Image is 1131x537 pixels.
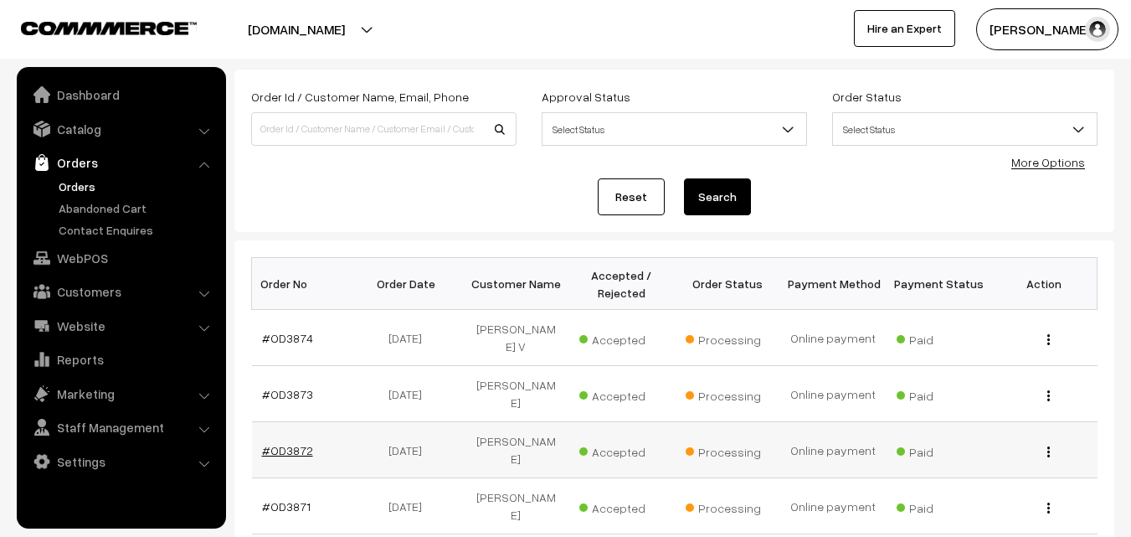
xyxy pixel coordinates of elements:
td: [DATE] [357,478,463,534]
span: Accepted [579,439,663,461]
th: Accepted / Rejected [568,258,674,310]
td: [DATE] [357,310,463,366]
td: Online payment [780,422,886,478]
img: Menu [1047,447,1050,457]
th: Action [991,258,1097,310]
a: Orders [54,178,220,195]
th: Order No [252,258,357,310]
td: [DATE] [357,366,463,422]
th: Payment Status [886,258,991,310]
a: Hire an Expert [854,10,955,47]
th: Customer Name [463,258,568,310]
a: Abandoned Cart [54,199,220,217]
a: Marketing [21,379,220,409]
span: Processing [686,439,769,461]
a: COMMMERCE [21,17,167,37]
a: Reports [21,344,220,374]
a: Orders [21,147,220,178]
th: Order Status [675,258,780,310]
td: [DATE] [357,422,463,478]
img: COMMMERCE [21,22,197,34]
label: Order Status [832,88,902,106]
a: #OD3871 [262,499,311,514]
a: Dashboard [21,80,220,110]
span: Processing [686,495,769,517]
td: Online payment [780,478,886,534]
a: #OD3873 [262,387,313,401]
span: Paid [897,327,980,349]
span: Select Status [542,112,807,146]
a: Staff Management [21,412,220,442]
span: Processing [686,327,769,349]
span: Processing [686,383,769,405]
td: Online payment [780,366,886,422]
span: Paid [897,495,980,517]
img: Menu [1047,334,1050,345]
span: Select Status [832,112,1098,146]
label: Approval Status [542,88,630,106]
span: Select Status [833,115,1097,144]
a: More Options [1011,155,1085,169]
span: Accepted [579,383,663,405]
label: Order Id / Customer Name, Email, Phone [251,88,469,106]
td: [PERSON_NAME] [463,366,568,422]
a: Website [21,311,220,341]
img: Menu [1047,503,1050,514]
a: Contact Enquires [54,221,220,239]
td: [PERSON_NAME] V [463,310,568,366]
button: [PERSON_NAME] [976,8,1118,50]
span: Accepted [579,327,663,349]
a: #OD3874 [262,331,313,345]
th: Payment Method [780,258,886,310]
a: WebPOS [21,243,220,273]
td: [PERSON_NAME] [463,478,568,534]
a: #OD3872 [262,443,313,457]
span: Paid [897,383,980,405]
a: Catalog [21,114,220,144]
a: Customers [21,276,220,307]
img: Menu [1047,390,1050,401]
span: Accepted [579,495,663,517]
input: Order Id / Customer Name / Customer Email / Customer Phone [251,112,517,146]
td: Online payment [780,310,886,366]
button: Search [684,178,751,215]
th: Order Date [357,258,463,310]
a: Reset [598,178,665,215]
button: [DOMAIN_NAME] [189,8,404,50]
span: Paid [897,439,980,461]
td: [PERSON_NAME] [463,422,568,478]
a: Settings [21,447,220,477]
img: user [1085,17,1110,42]
span: Select Status [542,115,806,144]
